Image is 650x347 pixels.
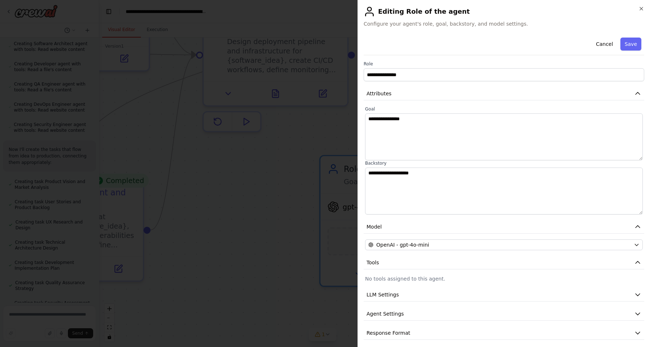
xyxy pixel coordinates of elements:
[364,20,644,27] span: Configure your agent's role, goal, backstory, and model settings.
[364,256,644,269] button: Tools
[364,288,644,302] button: LLM Settings
[365,160,643,166] label: Backstory
[364,87,644,100] button: Attributes
[376,241,429,248] span: OpenAI - gpt-4o-mini
[367,291,399,298] span: LLM Settings
[367,223,382,230] span: Model
[364,220,644,234] button: Model
[591,38,617,51] button: Cancel
[620,38,641,51] button: Save
[364,61,644,67] label: Role
[365,275,643,282] p: No tools assigned to this agent.
[367,329,410,337] span: Response Format
[365,106,643,112] label: Goal
[367,90,391,97] span: Attributes
[364,307,644,321] button: Agent Settings
[364,326,644,340] button: Response Format
[367,310,404,317] span: Agent Settings
[365,239,643,250] button: OpenAI - gpt-4o-mini
[367,259,379,266] span: Tools
[364,6,644,17] h2: Editing Role of the agent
